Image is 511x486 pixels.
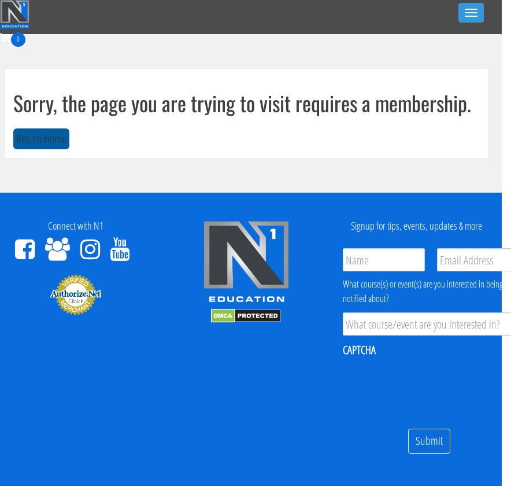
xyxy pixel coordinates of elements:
[340,220,493,232] h4: Signup for tips, events, updates & more
[11,32,25,47] span: 0
[13,128,69,150] button: Return Home
[343,343,376,358] label: CAPTCHA
[50,274,102,315] img: Authorize.Net Merchant - Click to Verify
[203,220,290,306] img: n1-edu-logo
[211,309,281,323] img: DMCA.com Protection Status
[13,91,479,115] h1: Sorry, the page you are trying to visit requires a membership.
[408,429,450,454] input: Submit
[343,248,425,271] input: Name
